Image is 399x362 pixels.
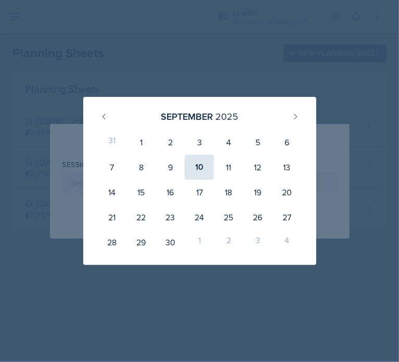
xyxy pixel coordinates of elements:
[156,130,185,155] div: 2
[98,205,127,230] div: 21
[156,180,185,205] div: 16
[214,205,243,230] div: 25
[272,230,301,255] div: 4
[185,205,214,230] div: 24
[185,155,214,180] div: 10
[214,155,243,180] div: 11
[156,205,185,230] div: 23
[98,180,127,205] div: 14
[215,109,238,123] div: 2025
[272,155,301,180] div: 13
[156,230,185,255] div: 30
[185,130,214,155] div: 3
[185,180,214,205] div: 17
[243,230,272,255] div: 3
[243,205,272,230] div: 26
[126,230,156,255] div: 29
[156,155,185,180] div: 9
[272,205,301,230] div: 27
[243,155,272,180] div: 12
[98,230,127,255] div: 28
[126,130,156,155] div: 1
[243,180,272,205] div: 19
[214,180,243,205] div: 18
[272,180,301,205] div: 20
[126,155,156,180] div: 8
[243,130,272,155] div: 5
[161,109,213,123] div: September
[214,230,243,255] div: 2
[98,155,127,180] div: 7
[185,230,214,255] div: 1
[214,130,243,155] div: 4
[98,130,127,155] div: 31
[126,180,156,205] div: 15
[126,205,156,230] div: 22
[272,130,301,155] div: 6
